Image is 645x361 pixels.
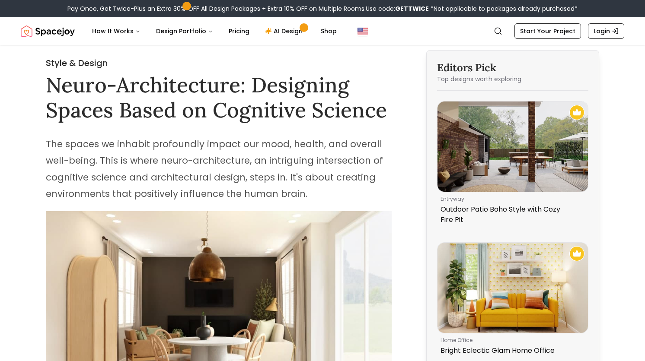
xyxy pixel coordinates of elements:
[395,4,429,13] b: GETTWICE
[21,17,624,45] nav: Global
[366,4,429,13] span: Use code:
[46,73,404,122] h1: Neuro-Architecture: Designing Spaces Based on Cognitive Science
[569,105,584,120] img: Recommended Spacejoy Design - Outdoor Patio Boho Style with Cozy Fire Pit
[441,196,581,203] p: entryway
[21,22,75,40] img: Spacejoy Logo
[149,22,220,40] button: Design Portfolio
[46,57,404,69] h2: Style & Design
[437,101,588,192] img: Outdoor Patio Boho Style with Cozy Fire Pit
[314,22,344,40] a: Shop
[437,242,588,359] a: Bright Eclectic Glam Home OfficeRecommended Spacejoy Design - Bright Eclectic Glam Home Officehom...
[46,138,383,199] span: The spaces we inhabit profoundly impact our mood, health, and overall well-being. This is where n...
[437,101,588,228] a: Outdoor Patio Boho Style with Cozy Fire PitRecommended Spacejoy Design - Outdoor Patio Boho Style...
[437,61,588,75] h3: Editors Pick
[437,75,588,83] p: Top designs worth exploring
[258,22,312,40] a: AI Design
[67,4,578,13] div: Pay Once, Get Twice-Plus an Extra 30% OFF All Design Packages + Extra 10% OFF on Multiple Rooms.
[437,243,588,333] img: Bright Eclectic Glam Home Office
[514,23,581,39] a: Start Your Project
[429,4,578,13] span: *Not applicable to packages already purchased*
[358,26,368,36] img: United States
[441,345,581,356] p: Bright Eclectic Glam Home Office
[441,204,581,225] p: Outdoor Patio Boho Style with Cozy Fire Pit
[588,23,624,39] a: Login
[85,22,344,40] nav: Main
[21,22,75,40] a: Spacejoy
[222,22,256,40] a: Pricing
[85,22,147,40] button: How It Works
[441,337,581,344] p: home office
[569,246,584,261] img: Recommended Spacejoy Design - Bright Eclectic Glam Home Office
